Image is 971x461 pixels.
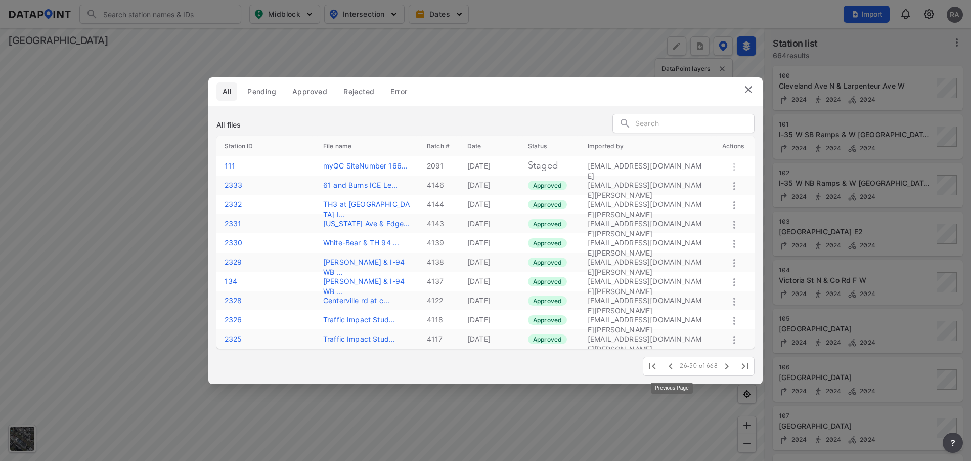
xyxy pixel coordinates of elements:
td: 4118 [419,310,459,329]
label: Staged [528,161,558,171]
label: Approved [528,200,567,209]
span: Approved [292,87,327,97]
td: [DATE] [459,329,520,349]
label: Approved [528,277,567,286]
td: 4117 [419,329,459,349]
label: Approved [528,258,567,267]
td: [DATE] [459,214,520,233]
span: Rejected [343,87,374,97]
th: Imported by [580,136,714,156]
a: 2326 [225,315,242,324]
a: [PERSON_NAME] & I-94 WB ... [323,258,405,276]
div: full width tabs example [216,82,417,101]
label: Approved [528,296,567,306]
td: [DATE] [459,272,520,291]
td: [DATE] [459,156,520,176]
label: Approved [528,181,567,190]
label: Traffic Impact Study.05.04.2022.pdf [323,315,395,324]
label: McKnight & I-94 WB on Ramp ICE Report.pdf [323,277,405,296]
label: Traffic Impact Study.05.04.2022.pdf [323,334,395,343]
a: Centerville rd at c... [323,296,389,305]
label: 2333 [225,181,243,189]
label: 134 [225,277,237,285]
th: Station ID [216,136,315,156]
span: Pending [247,87,276,97]
span: Next Page [718,357,736,375]
label: Approved [528,315,567,325]
label: Approved [528,219,567,229]
td: [EMAIL_ADDRESS][DOMAIN_NAME][PERSON_NAME] [580,329,714,349]
span: Last Page [736,357,754,375]
td: [EMAIL_ADDRESS][DOMAIN_NAME][PERSON_NAME] [580,176,714,195]
td: 4138 [419,253,459,272]
th: Actions [714,136,755,156]
td: [DATE] [459,176,520,195]
label: 2328 [225,296,242,305]
th: Date [459,136,520,156]
td: [EMAIL_ADDRESS][DOMAIN_NAME][PERSON_NAME] [580,291,714,310]
td: [EMAIL_ADDRESS][DOMAIN_NAME][PERSON_NAME] [580,272,714,291]
td: 2091 [419,156,459,176]
a: TH3 at [GEOGRAPHIC_DATA] I... [323,200,410,219]
td: 4122 [419,291,459,310]
label: TH3 at Plato Blvd ICE LCF 20250508.pdf [323,200,410,219]
a: [US_STATE] Ave & Edge... [323,219,410,228]
span: Error [390,87,407,97]
td: 4146 [419,176,459,195]
td: [DATE] [459,233,520,253]
span: First Page [643,357,661,375]
h3: All files [216,120,241,130]
td: [DATE] [459,253,520,272]
label: 61 and Burns ICE Letter 2025-06-12_STP_RC_MnDOT.pdf [323,181,398,189]
td: [EMAIL_ADDRESS][DOMAIN_NAME][PERSON_NAME] [580,233,714,253]
label: 2330 [225,238,243,247]
td: [DATE] [459,195,520,214]
label: 2331 [225,219,242,228]
td: 4143 [419,214,459,233]
a: Traffic Impact Stud... [323,334,395,343]
label: 2325 [225,334,242,343]
td: 4139 [419,233,459,253]
a: Traffic Impact Stud... [323,315,395,324]
button: more [943,433,963,453]
label: 111 [225,161,235,170]
label: myQC SiteNumber 16653901 [323,161,408,170]
img: close.efbf2170.svg [742,83,755,96]
input: Search [635,116,754,132]
label: McKnight & I-94 WB on Ramp ICE Report.pdf [323,258,405,276]
a: 61 and Burns ICE Le... [323,181,398,189]
label: 2329 [225,258,242,266]
label: Centerville rd at cub foods 0600 - 2100 w ped_2328.xlsx [323,296,389,305]
label: Approved [528,334,567,344]
td: [EMAIL_ADDRESS][DOMAIN_NAME][PERSON_NAME] [580,253,714,272]
td: [EMAIL_ADDRESS][DOMAIN_NAME][PERSON_NAME] [580,214,714,233]
td: 4144 [419,195,459,214]
th: Status [520,136,580,156]
a: White-Bear & TH 94 ... [323,238,399,247]
span: All [223,87,231,97]
span: ? [949,437,957,449]
th: File name [315,136,419,156]
a: [PERSON_NAME] & I-94 WB ... [323,277,405,296]
td: [EMAIL_ADDRESS][DOMAIN_NAME][PERSON_NAME] [580,195,714,214]
a: myQC SiteNumber 166... [323,161,408,170]
td: [EMAIL_ADDRESS][DOMAIN_NAME] [580,156,714,176]
span: 26-50 of 668 [680,362,718,370]
th: Batch # [419,136,459,156]
td: [DATE] [459,291,520,310]
label: White-Bear & TH 94 WB Ramp ICE Report.pdf [323,238,399,247]
label: Maryland Ave & Edgerton St ICE_SIGNED comp..pdf [323,219,410,228]
td: [DATE] [459,310,520,329]
label: 2332 [225,200,242,208]
td: [EMAIL_ADDRESS][DOMAIN_NAME][PERSON_NAME] [580,310,714,329]
td: 4137 [419,272,459,291]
